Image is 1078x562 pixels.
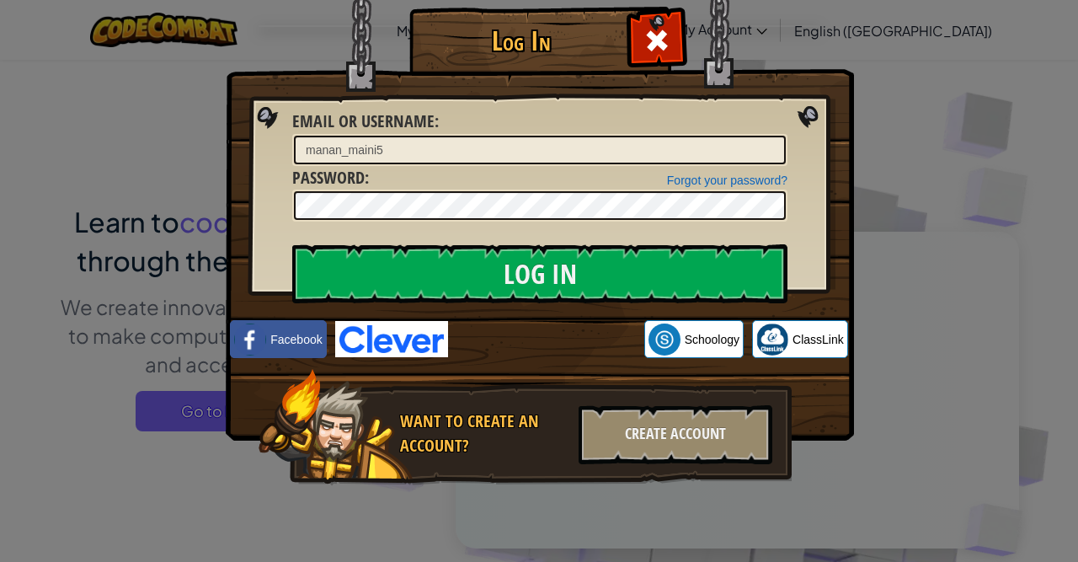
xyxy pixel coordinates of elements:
div: تسجيل الدخول باستخدام حساب Google (يفتح الرابط في علامة تبويب جديدة) [456,321,636,358]
div: Want to create an account? [400,409,568,458]
img: facebook_small.png [234,324,266,356]
iframe: زر تسجيل الدخول باستخدام حساب Google [448,321,644,358]
span: Password [292,166,365,189]
label: : [292,110,439,134]
a: Forgot your password? [667,174,787,187]
span: Schoology [685,331,739,348]
img: schoology.png [648,324,680,356]
h1: Log In [414,26,628,56]
label: : [292,166,369,190]
span: Facebook [270,331,322,348]
input: Log In [292,244,787,303]
span: ClassLink [792,331,844,348]
img: classlink-logo-small.png [756,324,788,356]
img: clever-logo-blue.png [335,321,448,357]
span: Email or Username [292,110,435,132]
div: Create Account [579,405,772,464]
